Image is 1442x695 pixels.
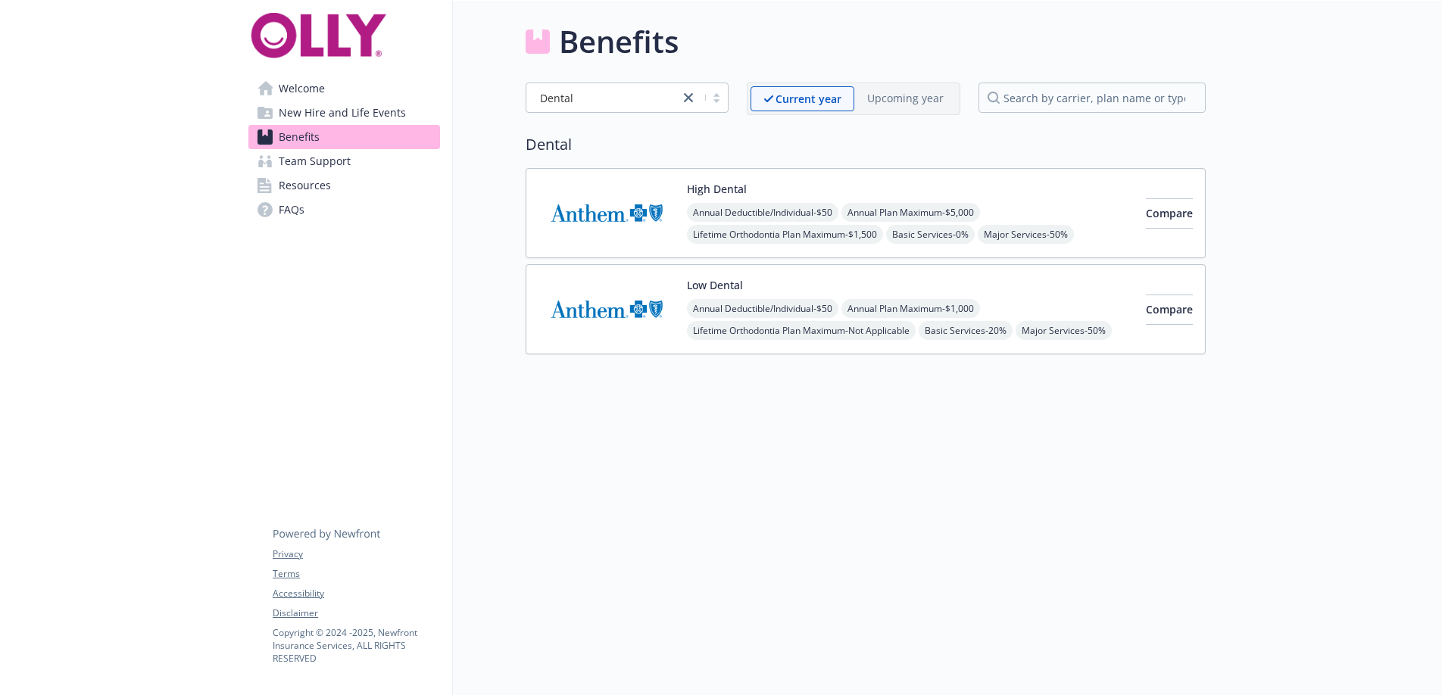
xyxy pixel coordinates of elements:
[248,173,440,198] a: Resources
[538,277,675,341] img: Anthem Blue Cross carrier logo
[854,86,957,111] span: Upcoming year
[559,19,679,64] h1: Benefits
[867,90,944,106] p: Upcoming year
[687,203,838,222] span: Annual Deductible/Individual - $50
[841,203,980,222] span: Annual Plan Maximum - $5,000
[886,225,975,244] span: Basic Services - 0%
[273,606,439,620] a: Disclaimer
[273,587,439,600] a: Accessibility
[1146,206,1193,220] span: Compare
[687,181,747,197] button: High Dental
[273,567,439,581] a: Terms
[279,198,304,222] span: FAQs
[279,173,331,198] span: Resources
[279,125,320,149] span: Benefits
[1146,198,1193,229] button: Compare
[279,101,406,125] span: New Hire and Life Events
[687,225,883,244] span: Lifetime Orthodontia Plan Maximum - $1,500
[1016,321,1112,340] span: Major Services - 50%
[540,90,573,106] span: Dental
[279,76,325,101] span: Welcome
[776,91,841,107] p: Current year
[248,198,440,222] a: FAQs
[538,181,675,245] img: Anthem Blue Cross carrier logo
[679,89,698,107] a: close
[841,299,980,318] span: Annual Plan Maximum - $1,000
[526,133,1206,156] h2: Dental
[919,321,1013,340] span: Basic Services - 20%
[248,101,440,125] a: New Hire and Life Events
[248,149,440,173] a: Team Support
[978,225,1074,244] span: Major Services - 50%
[279,149,351,173] span: Team Support
[273,547,439,561] a: Privacy
[273,626,439,665] p: Copyright © 2024 - 2025 , Newfront Insurance Services, ALL RIGHTS RESERVED
[1146,295,1193,325] button: Compare
[687,299,838,318] span: Annual Deductible/Individual - $50
[248,76,440,101] a: Welcome
[1146,302,1193,316] span: Compare
[687,277,743,293] button: Low Dental
[534,90,672,106] span: Dental
[978,83,1206,113] input: search by carrier, plan name or type
[248,125,440,149] a: Benefits
[687,321,916,340] span: Lifetime Orthodontia Plan Maximum - Not Applicable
